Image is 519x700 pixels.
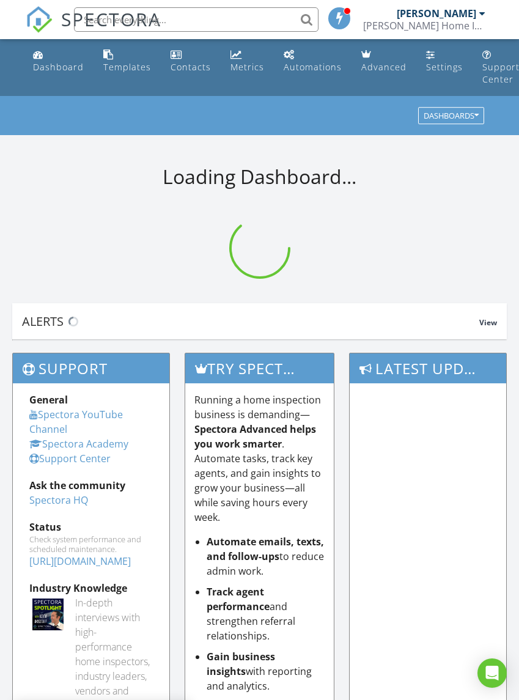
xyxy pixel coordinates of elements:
[29,437,128,451] a: Spectora Academy
[13,353,169,383] h3: Support
[28,44,89,79] a: Dashboard
[230,61,264,73] div: Metrics
[207,534,325,578] li: to reduce admin work.
[29,581,153,595] div: Industry Knowledge
[103,61,151,73] div: Templates
[185,353,334,383] h3: Try spectora advanced [DATE]
[207,535,324,563] strong: Automate emails, texts, and follow-ups
[350,353,506,383] h3: Latest Updates
[29,452,111,465] a: Support Center
[207,650,275,678] strong: Gain business insights
[194,422,316,451] strong: Spectora Advanced helps you work smarter
[26,6,53,33] img: The Best Home Inspection Software - Spectora
[397,7,476,20] div: [PERSON_NAME]
[29,478,153,493] div: Ask the community
[194,392,325,525] p: Running a home inspection business is demanding— . Automate tasks, track key agents, and gain ins...
[477,658,507,688] div: Open Intercom Messenger
[424,112,479,120] div: Dashboards
[98,44,156,79] a: Templates
[284,61,342,73] div: Automations
[22,313,479,330] div: Alerts
[166,44,216,79] a: Contacts
[29,393,68,407] strong: General
[29,408,123,436] a: Spectora YouTube Channel
[356,44,411,79] a: Advanced
[26,17,161,42] a: SPECTORA
[207,585,270,613] strong: Track agent performance
[418,108,484,125] button: Dashboards
[279,44,347,79] a: Automations (Basic)
[361,61,407,73] div: Advanced
[426,61,463,73] div: Settings
[479,317,497,328] span: View
[29,520,153,534] div: Status
[32,599,64,630] img: Spectoraspolightmain
[29,554,131,568] a: [URL][DOMAIN_NAME]
[363,20,485,32] div: Tucker Home Inspections
[33,61,84,73] div: Dashboard
[421,44,468,79] a: Settings
[171,61,211,73] div: Contacts
[226,44,269,79] a: Metrics
[207,649,325,693] li: with reporting and analytics.
[74,7,318,32] input: Search everything...
[207,584,325,643] li: and strengthen referral relationships.
[29,493,88,507] a: Spectora HQ
[29,534,153,554] div: Check system performance and scheduled maintenance.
